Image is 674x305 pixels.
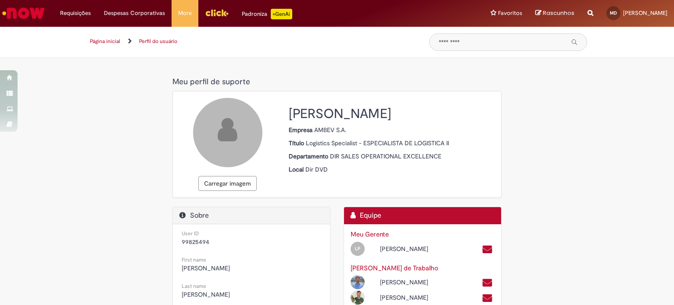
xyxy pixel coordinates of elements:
h2: Sobre [179,212,323,220]
span: Rascunhos [543,9,574,17]
span: 99825494 [182,238,209,246]
span: AMBEV S.A. [314,126,346,134]
img: click_logo_yellow_360x200.png [205,6,229,19]
strong: Título [289,139,306,147]
span: Despesas Corporativas [104,9,165,18]
h3: Meu Gerente [351,231,495,238]
a: Rascunhos [535,9,574,18]
span: More [178,9,192,18]
strong: Local [289,165,305,173]
img: ServiceNow [1,4,46,22]
a: Perfil do usuário [139,38,177,45]
h2: Equipe [351,212,495,220]
span: DIR SALES OPERATIONAL EXCELLENCE [330,152,441,160]
small: Last name [182,283,206,290]
span: [PERSON_NAME] [182,264,230,272]
small: First name [182,256,206,263]
h3: [PERSON_NAME] de Trabalho [351,265,495,272]
div: Open Profile: Leonardo De Carvalho Melo [344,289,462,305]
p: +GenAi [271,9,292,19]
span: Favoritos [498,9,522,18]
div: Padroniza [242,9,292,19]
ul: Trilhas de página [87,33,416,50]
span: Requisições [60,9,91,18]
span: LP [355,246,360,251]
span: MD [610,10,617,16]
span: Logistics Specialist - ESPECIALISTA DE LOGISTICA II [306,139,449,147]
a: Enviar um e-mail para 99808622@ambev.com.br [482,293,493,303]
span: [PERSON_NAME] [623,9,667,17]
button: Carregar imagem [198,176,257,191]
span: [PERSON_NAME] [182,291,230,298]
span: Dir DVD [305,165,328,173]
a: Página inicial [90,38,120,45]
strong: Empresa [289,126,314,134]
a: Enviar um e-mail para 99800051@ambev.com.br [482,278,493,288]
div: Open Profile: Felipe Oliveira Andrade [344,274,462,289]
div: [PERSON_NAME] [373,293,462,302]
h2: [PERSON_NAME] [289,107,495,121]
small: User ID [182,230,199,237]
div: Open Profile: Luis Geraldo Pinto Pimenta [344,240,462,256]
div: [PERSON_NAME] [373,278,462,287]
div: [PERSON_NAME] [373,244,462,253]
span: Meu perfil de suporte [172,77,250,87]
strong: Departamento [289,152,330,160]
a: Enviar um e-mail para Luis.Pimenta@cervepar.com.py [482,244,493,255]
